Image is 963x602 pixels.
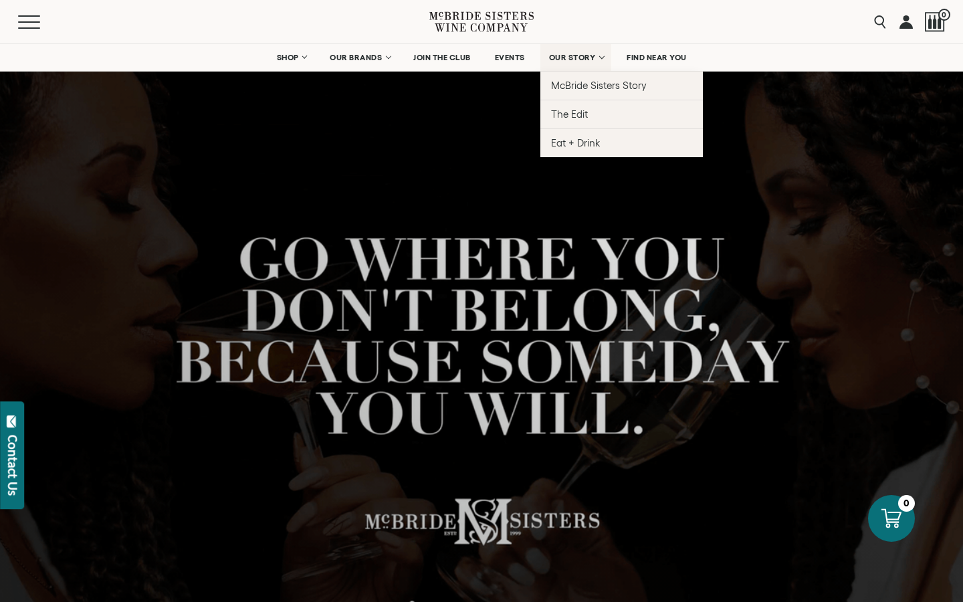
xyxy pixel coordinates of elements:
[938,9,950,21] span: 0
[898,495,915,512] div: 0
[330,53,382,62] span: OUR BRANDS
[413,53,471,62] span: JOIN THE CLUB
[551,80,647,91] span: McBride Sisters Story
[549,53,596,62] span: OUR STORY
[486,44,534,71] a: EVENTS
[627,53,687,62] span: FIND NEAR YOU
[18,15,66,29] button: Mobile Menu Trigger
[6,435,19,496] div: Contact Us
[540,128,703,157] a: Eat + Drink
[321,44,398,71] a: OUR BRANDS
[551,137,601,148] span: Eat + Drink
[551,108,588,120] span: The Edit
[618,44,695,71] a: FIND NEAR YOU
[540,44,612,71] a: OUR STORY
[405,44,479,71] a: JOIN THE CLUB
[276,53,299,62] span: SHOP
[540,100,703,128] a: The Edit
[267,44,314,71] a: SHOP
[540,71,703,100] a: McBride Sisters Story
[495,53,525,62] span: EVENTS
